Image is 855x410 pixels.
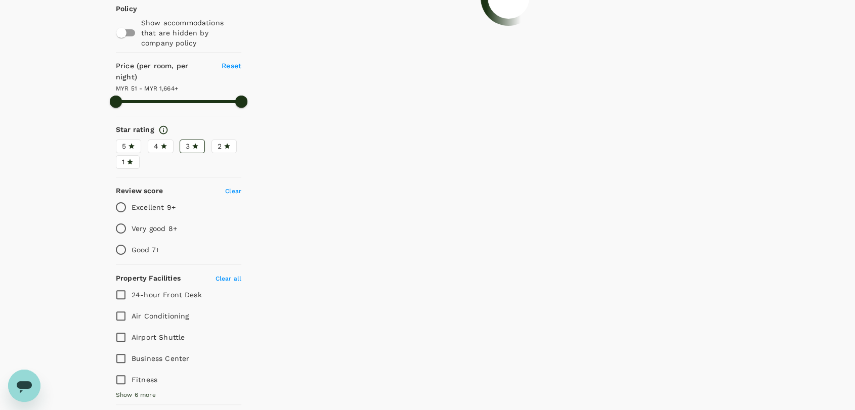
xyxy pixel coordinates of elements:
svg: Star ratings are awarded to properties to represent the quality of services, facilities, and amen... [158,125,168,135]
p: Policy [116,4,122,14]
h6: Star rating [116,124,154,135]
span: 4 [154,141,158,152]
span: Clear [225,188,241,195]
span: 3 [186,141,190,152]
span: Clear all [216,275,241,282]
h6: Price (per room, per night) [116,61,210,83]
span: Reset [222,62,241,70]
span: 1 [122,157,124,167]
span: Fitness [132,376,157,384]
span: Show 6 more [116,390,156,400]
span: Business Center [132,354,189,362]
span: Air Conditioning [132,312,189,320]
p: Very good 8+ [132,223,177,234]
iframe: Button to launch messaging window [8,370,40,402]
p: Good 7+ [132,245,159,255]
h6: Review score [116,186,163,197]
span: 2 [218,141,222,152]
span: Airport Shuttle [132,333,185,341]
span: 24-hour Front Desk [132,291,202,299]
h6: Property Facilities [116,273,181,284]
p: Show accommodations that are hidden by company policy [141,18,240,48]
span: 5 [122,141,126,152]
p: Excellent 9+ [132,202,176,212]
span: MYR 51 - MYR 1,664+ [116,85,178,92]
